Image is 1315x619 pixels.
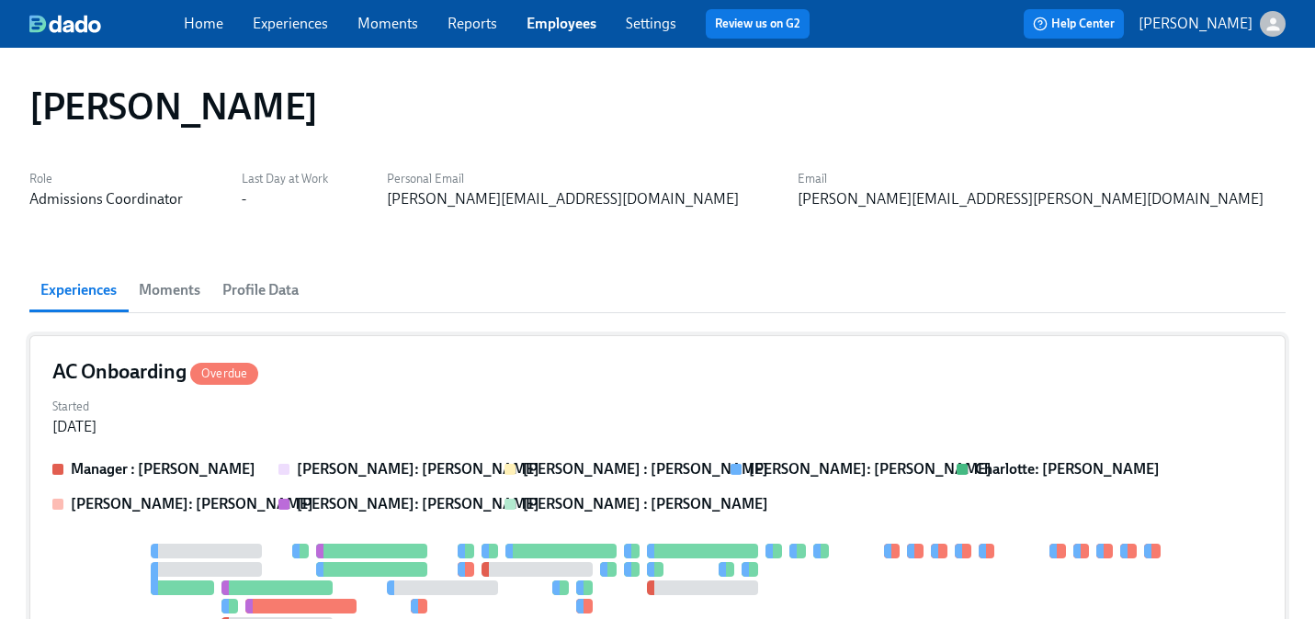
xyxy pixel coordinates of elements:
[626,15,676,32] a: Settings
[242,169,328,189] label: Last Day at Work
[798,169,1264,189] label: Email
[798,189,1264,209] div: [PERSON_NAME][EMAIL_ADDRESS][PERSON_NAME][DOMAIN_NAME]
[71,495,313,512] strong: [PERSON_NAME]: [PERSON_NAME]
[706,9,810,39] button: Review us on G2
[52,397,96,417] label: Started
[523,460,768,478] strong: [PERSON_NAME] : [PERSON_NAME]
[527,15,596,32] a: Employees
[1033,15,1115,33] span: Help Center
[387,169,739,189] label: Personal Email
[29,15,184,33] a: dado
[29,15,101,33] img: dado
[715,15,800,33] a: Review us on G2
[1139,11,1286,37] button: [PERSON_NAME]
[242,189,246,209] div: -
[29,84,318,129] h1: [PERSON_NAME]
[52,417,96,437] div: [DATE]
[253,15,328,32] a: Experiences
[29,169,183,189] label: Role
[297,460,539,478] strong: [PERSON_NAME]: [PERSON_NAME]
[975,460,1160,478] strong: Charlotte: [PERSON_NAME]
[1024,9,1124,39] button: Help Center
[222,277,299,303] span: Profile Data
[297,495,539,512] strong: [PERSON_NAME]: [PERSON_NAME]
[1139,14,1253,34] p: [PERSON_NAME]
[190,366,258,380] span: Overdue
[52,358,258,386] h4: AC Onboarding
[139,277,200,303] span: Moments
[448,15,497,32] a: Reports
[184,15,223,32] a: Home
[29,189,183,209] div: Admissions Coordinator
[387,189,739,209] div: [PERSON_NAME][EMAIL_ADDRESS][DOMAIN_NAME]
[523,495,768,512] strong: [PERSON_NAME] : [PERSON_NAME]
[71,460,255,478] strong: Manager : [PERSON_NAME]
[357,15,418,32] a: Moments
[40,277,117,303] span: Experiences
[749,460,992,478] strong: [PERSON_NAME]: [PERSON_NAME]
